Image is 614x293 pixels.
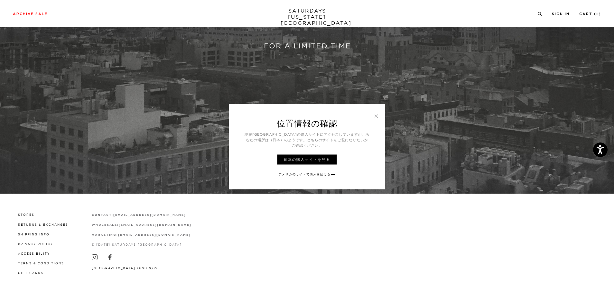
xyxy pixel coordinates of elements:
[277,154,337,164] a: 日本の購入サイトを見る
[281,8,334,26] a: SATURDAYS[US_STATE][GEOGRAPHIC_DATA]
[119,224,191,226] strong: [EMAIL_ADDRESS][DOMAIN_NAME]
[92,224,119,226] strong: wholesale:
[596,13,599,16] small: 0
[18,252,50,255] a: Accessibility
[92,266,158,270] button: [GEOGRAPHIC_DATA] (USD $)
[279,171,336,176] a: アメリカのサイトで購入を続ける
[118,233,191,236] a: [EMAIL_ADDRESS][DOMAIN_NAME]
[18,261,64,265] a: Terms & Conditions
[18,242,53,246] a: Privacy Policy
[244,132,370,148] p: 現在[GEOGRAPHIC_DATA]の購入サイトにアクセスしていますが、あなたの場所は（日本）のようです。どちらのサイトをご覧になりたいかご確認ください。
[18,233,50,236] a: Shipping Info
[552,12,570,16] a: Sign In
[92,214,114,216] strong: contact:
[13,12,48,16] a: Archive Sale
[18,271,43,275] a: Gift Cards
[113,213,186,216] a: [EMAIL_ADDRESS][DOMAIN_NAME]
[92,233,118,236] strong: marketing:
[18,213,34,216] a: Stores
[113,214,186,216] strong: [EMAIL_ADDRESS][DOMAIN_NAME]
[579,12,601,16] a: Cart (0)
[92,242,191,247] p: © [DATE] Saturdays [GEOGRAPHIC_DATA]
[118,233,191,236] strong: [EMAIL_ADDRESS][DOMAIN_NAME]
[119,223,191,226] a: [EMAIL_ADDRESS][DOMAIN_NAME]
[229,104,385,132] h3: 位置情報の確認
[18,223,68,226] a: Returns & Exchanges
